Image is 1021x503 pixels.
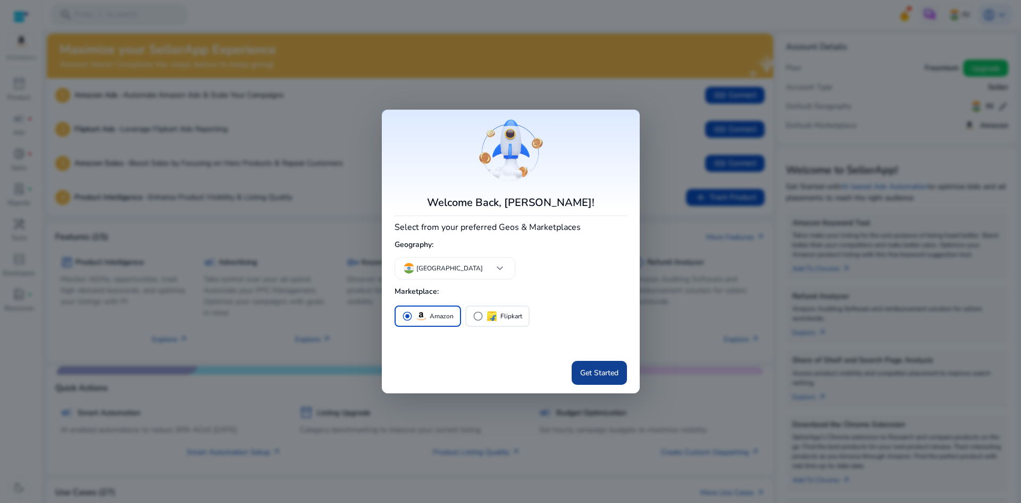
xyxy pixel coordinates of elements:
img: flipkart.svg [486,310,498,323]
img: in.svg [404,263,414,274]
p: [GEOGRAPHIC_DATA] [416,263,483,273]
button: Get Started [572,361,627,385]
h5: Geography: [395,236,627,254]
img: amazon.svg [415,310,428,323]
p: Amazon [430,311,454,322]
p: Flipkart [500,311,522,322]
span: keyboard_arrow_down [493,262,506,275]
span: radio_button_checked [402,311,413,321]
span: Get Started [580,367,618,378]
h5: Marketplace: [395,283,627,301]
span: radio_button_unchecked [473,311,483,321]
